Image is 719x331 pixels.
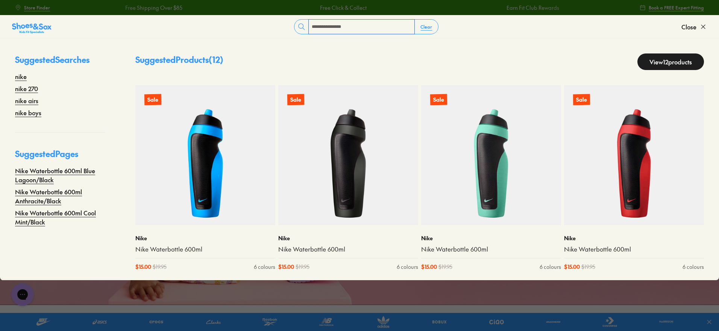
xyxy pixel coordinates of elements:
[278,263,294,271] span: $ 15.00
[278,245,418,253] a: Nike Waterbottle 600ml
[564,263,580,271] span: $ 15.00
[573,94,590,105] p: Sale
[564,245,704,253] a: Nike Waterbottle 600ml
[15,84,38,93] a: nike 270
[438,263,452,271] span: $ 19.95
[540,263,561,271] div: 6 colours
[637,53,704,70] a: View12products
[135,245,275,253] a: Nike Waterbottle 600ml
[581,263,595,271] span: $ 19.95
[397,263,418,271] div: 6 colours
[135,263,151,271] span: $ 15.00
[254,263,275,271] div: 6 colours
[135,234,275,242] p: Nike
[681,22,696,31] span: Close
[421,234,561,242] p: Nike
[421,245,561,253] a: Nike Waterbottle 600ml
[414,20,438,34] button: Clear
[97,4,154,12] a: Free Shipping Over $85
[12,22,52,34] img: SNS_Logo_Responsive.svg
[15,208,105,226] a: Nike Waterbottle 600ml Cool Mint/Black
[683,263,704,271] div: 6 colours
[12,21,52,33] a: Shoes &amp; Sox
[291,4,338,12] a: Free Click & Collect
[564,234,704,242] p: Nike
[681,18,707,35] button: Close
[287,94,304,105] p: Sale
[430,94,447,105] p: Sale
[15,108,41,117] a: nike boys
[421,263,437,271] span: $ 15.00
[153,263,167,271] span: $ 19.95
[8,281,38,308] iframe: Gorgias live chat messenger
[296,263,309,271] span: $ 19.95
[15,72,27,81] a: nike
[24,4,50,11] span: Store Finder
[278,85,418,225] a: Sale
[15,187,105,205] a: Nike Waterbottle 600ml Anthracite/Black
[15,166,105,184] a: Nike Waterbottle 600ml Blue Lagoon/Black
[144,94,161,105] p: Sale
[15,148,105,166] p: Suggested Pages
[15,96,38,105] a: nike airs
[15,1,50,14] a: Store Finder
[649,4,704,11] span: Book a FREE Expert Fitting
[421,85,561,225] a: Sale
[15,53,105,72] p: Suggested Searches
[278,234,418,242] p: Nike
[135,53,223,70] p: Suggested Products
[478,4,531,12] a: Earn Fit Club Rewards
[564,85,704,225] a: Sale
[209,54,223,65] span: ( 12 )
[135,85,275,225] a: Sale
[640,1,704,14] a: Book a FREE Expert Fitting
